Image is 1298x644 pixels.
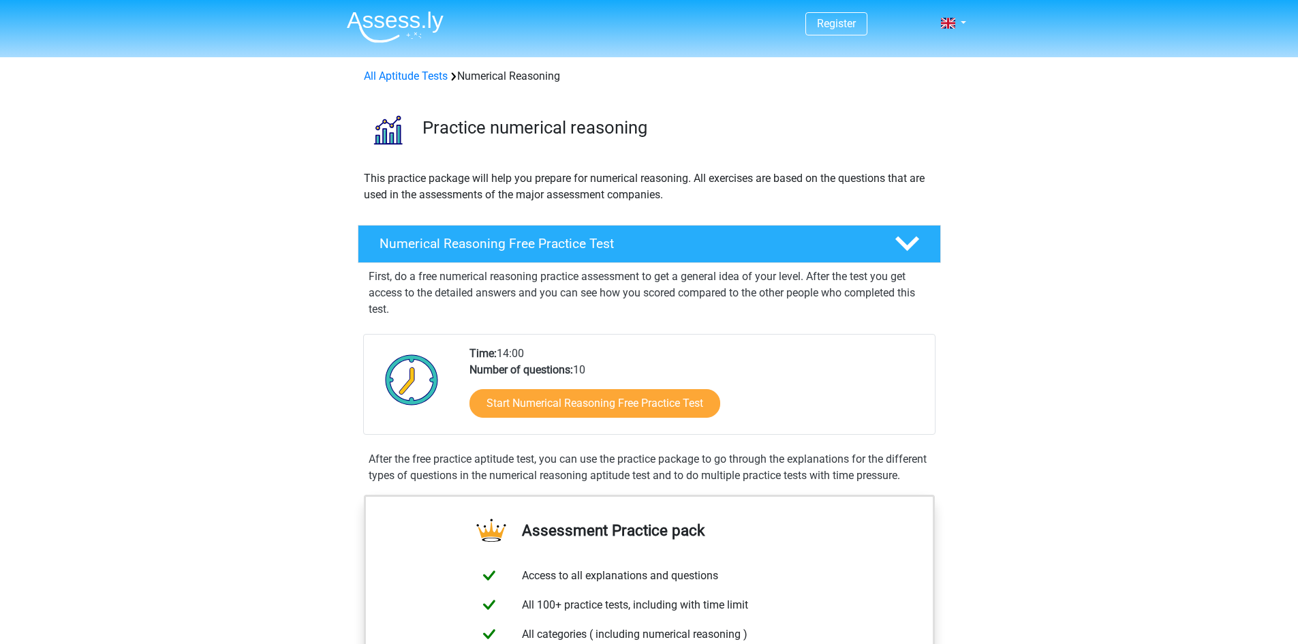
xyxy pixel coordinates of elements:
a: Register [817,17,856,30]
img: numerical reasoning [358,101,416,159]
a: Start Numerical Reasoning Free Practice Test [469,389,720,418]
h4: Numerical Reasoning Free Practice Test [380,236,873,251]
p: First, do a free numerical reasoning practice assessment to get a general idea of your level. Aft... [369,269,930,318]
div: After the free practice aptitude test, you can use the practice package to go through the explana... [363,451,936,484]
img: Assessly [347,11,444,43]
p: This practice package will help you prepare for numerical reasoning. All exercises are based on t... [364,170,935,203]
div: 14:00 10 [459,346,934,434]
h3: Practice numerical reasoning [422,117,930,138]
b: Time: [469,347,497,360]
a: Numerical Reasoning Free Practice Test [352,225,946,263]
img: Clock [377,346,446,414]
a: All Aptitude Tests [364,70,448,82]
div: Numerical Reasoning [358,68,940,85]
b: Number of questions: [469,363,573,376]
